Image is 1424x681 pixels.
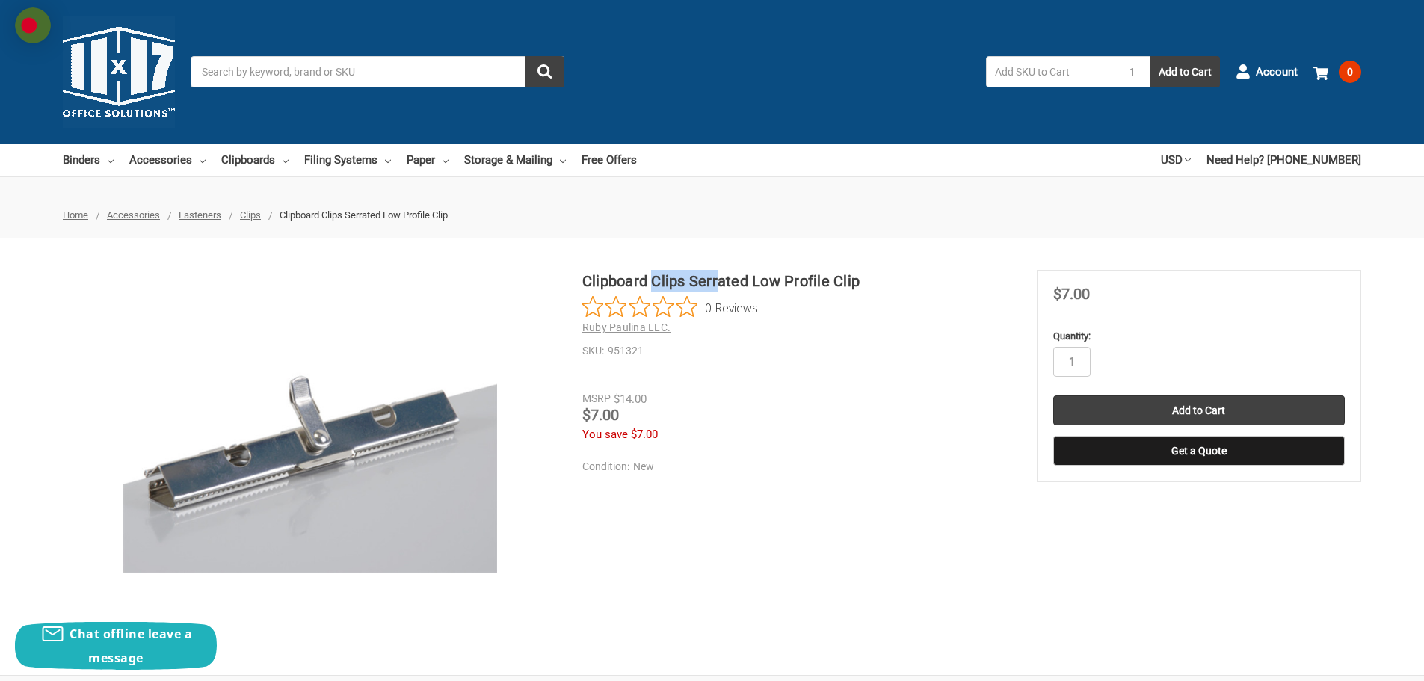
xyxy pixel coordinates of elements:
span: You save [582,428,628,441]
input: Add SKU to Cart [986,56,1115,87]
a: Fasteners [179,209,221,221]
img: 11x17.com [63,16,175,128]
dt: Condition: [582,459,629,475]
a: Ruby Paulina LLC. [582,321,671,333]
a: Home [63,209,88,221]
h1: Clipboard Clips Serrated Low Profile Clip [582,270,1012,292]
a: USD [1161,144,1191,176]
span: Chat offline leave a message [70,626,192,666]
a: Accessories [129,144,206,176]
input: Add to Cart [1053,395,1345,425]
dt: SKU: [582,343,604,359]
span: Clipboard Clips Serrated Low Profile Clip [280,209,448,221]
button: Add to Cart [1150,56,1220,87]
a: Clipboards [221,144,289,176]
div: MSRP [582,391,611,407]
button: Chat offline leave a message [15,622,217,670]
a: Storage & Mailing [464,144,566,176]
span: $7.00 [1053,285,1090,303]
a: Binders [63,144,114,176]
span: $7.00 [582,406,619,424]
dd: 951321 [582,343,1012,359]
a: 0 [1313,52,1361,91]
span: 0 [1339,61,1361,83]
label: Quantity: [1053,329,1345,344]
a: Need Help? [PHONE_NUMBER] [1206,144,1361,176]
input: Search by keyword, brand or SKU [191,56,564,87]
iframe: Google Customer Reviews [1301,641,1424,681]
a: Paper [407,144,449,176]
img: Clipboard Clips Serrated Low Profile Clip [123,341,497,572]
span: Account [1256,64,1298,81]
button: Get a Quote [1053,436,1345,466]
span: $14.00 [614,392,647,406]
a: Filing Systems [304,144,391,176]
a: Clips [240,209,261,221]
a: Free Offers [582,144,637,176]
dd: New [582,459,1005,475]
a: Accessories [107,209,160,221]
a: Account [1236,52,1298,91]
button: Rated 0 out of 5 stars from 0 reviews. Jump to reviews. [582,296,758,318]
img: duty and tax information for Bangladesh [15,7,51,43]
span: $7.00 [631,428,658,441]
span: 0 Reviews [705,296,758,318]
